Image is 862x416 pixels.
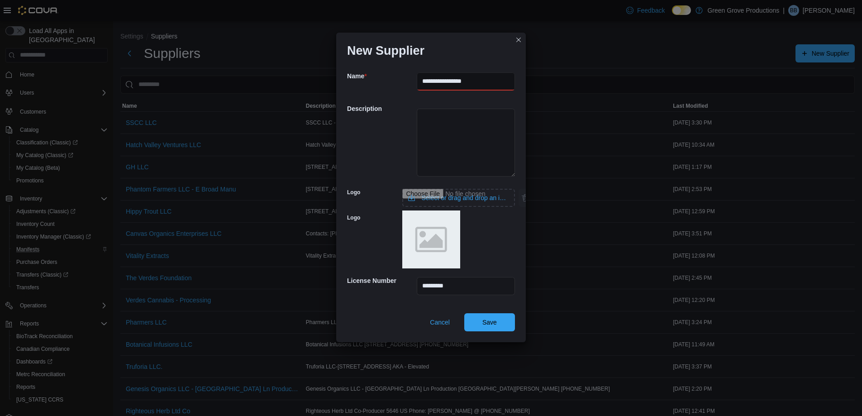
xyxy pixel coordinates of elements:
[464,313,515,331] button: Save
[402,189,515,207] input: Use aria labels when no actual label is in use
[347,67,415,85] h5: Name
[347,43,424,58] h1: New Supplier
[347,214,360,221] label: Logo
[347,100,415,118] h5: Description
[482,318,497,327] span: Save
[402,210,460,268] img: placeholder.png
[347,272,415,290] h5: License Number
[430,318,450,327] span: Cancel
[347,189,360,196] label: Logo
[513,34,524,45] button: Closes this modal window
[426,313,453,331] button: Cancel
